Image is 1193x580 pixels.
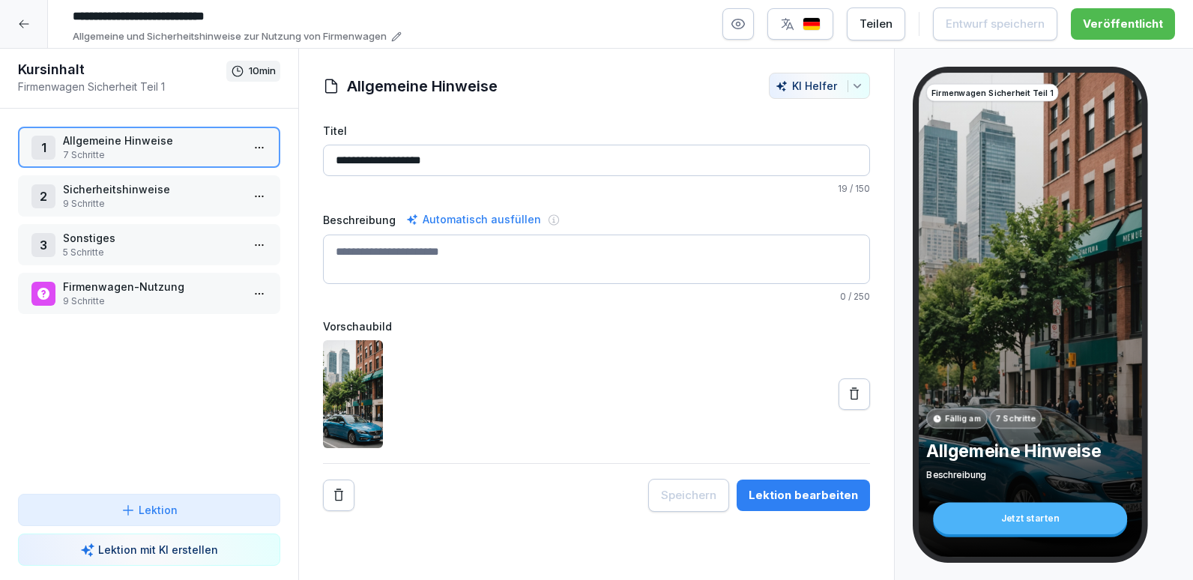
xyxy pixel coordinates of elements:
[63,246,241,259] p: 5 Schritte
[933,503,1127,535] div: Jetzt starten
[18,224,280,265] div: 3Sonstiges5 Schritte
[926,468,1134,481] p: Beschreibung
[933,7,1057,40] button: Entwurf speichern
[648,479,729,512] button: Speichern
[18,494,280,526] button: Lektion
[996,413,1036,425] p: 7 Schritte
[776,79,863,92] div: KI Helfer
[63,294,241,308] p: 9 Schritte
[63,279,241,294] p: Firmenwagen-Nutzung
[31,136,55,160] div: 1
[63,181,241,197] p: Sicherheitshinweise
[931,87,1053,99] p: Firmenwagen Sicherheit Teil 1
[63,230,241,246] p: Sonstiges
[347,75,498,97] h1: Allgemeine Hinweise
[31,184,55,208] div: 2
[323,182,870,196] p: / 150
[18,273,280,314] div: Firmenwagen-Nutzung9 Schritte
[926,440,1134,462] p: Allgemeine Hinweise
[18,127,280,168] div: 1Allgemeine Hinweise7 Schritte
[63,197,241,211] p: 9 Schritte
[946,16,1045,32] div: Entwurf speichern
[249,64,276,79] p: 10 min
[840,291,846,302] span: 0
[63,133,241,148] p: Allgemeine Hinweise
[18,61,226,79] h1: Kursinhalt
[737,480,870,511] button: Lektion bearbeiten
[18,175,280,217] div: 2Sicherheitshinweise9 Schritte
[945,413,981,425] p: Fällig am
[803,17,821,31] img: de.svg
[860,16,893,32] div: Teilen
[1071,8,1175,40] button: Veröffentlicht
[749,487,858,504] div: Lektion bearbeiten
[323,480,354,511] button: Remove
[847,7,905,40] button: Teilen
[139,502,178,518] p: Lektion
[769,73,870,99] button: KI Helfer
[838,183,848,194] span: 19
[1083,16,1163,32] div: Veröffentlicht
[98,542,218,558] p: Lektion mit KI erstellen
[63,148,241,162] p: 7 Schritte
[661,487,716,504] div: Speichern
[73,29,387,44] p: Allgemeine und Sicherheitshinweise zur Nutzung von Firmenwagen
[323,290,870,303] p: / 250
[18,534,280,566] button: Lektion mit KI erstellen
[323,340,383,448] img: vodizlse5vhr11kh3e6iwyx9.png
[323,123,870,139] label: Titel
[323,318,870,334] label: Vorschaubild
[403,211,544,229] div: Automatisch ausfüllen
[31,233,55,257] div: 3
[18,79,226,94] p: Firmenwagen Sicherheit Teil 1
[323,212,396,228] label: Beschreibung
